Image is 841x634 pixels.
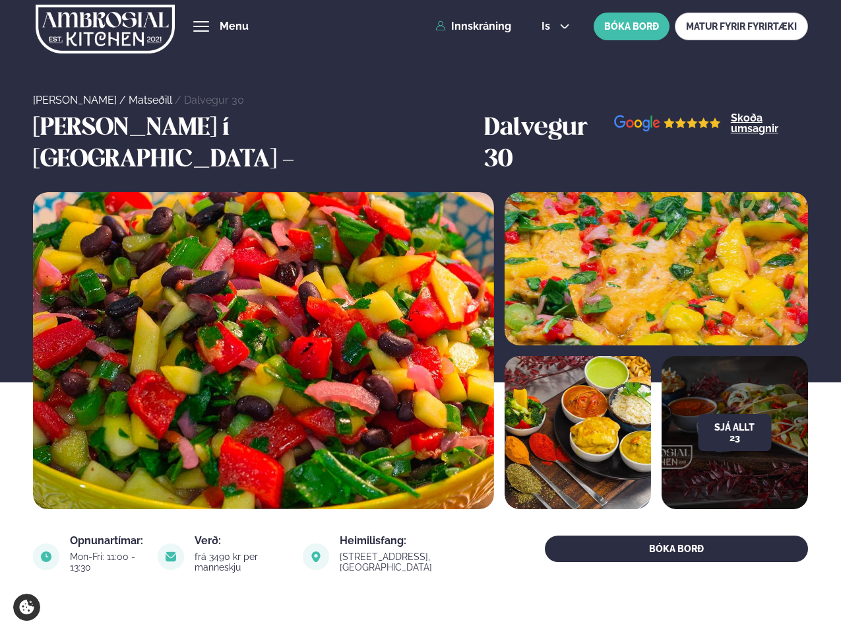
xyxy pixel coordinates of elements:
a: Skoða umsagnir [731,113,808,134]
div: [STREET_ADDRESS], [GEOGRAPHIC_DATA] [340,551,498,573]
a: MATUR FYRIR FYRIRTÆKI [675,13,808,40]
button: BÓKA BORÐ [594,13,670,40]
a: Innskráning [435,20,511,32]
button: BÓKA BORÐ [545,536,807,562]
img: image alt [505,356,651,509]
img: logo [36,2,175,56]
button: is [531,21,580,32]
div: Heimilisfang: [340,536,498,546]
img: image alt [505,192,808,345]
div: Opnunartímar: [70,536,144,546]
span: / [119,94,129,106]
a: Dalvegur 30 [184,94,244,106]
button: hamburger [193,18,209,34]
div: frá 3490 kr per manneskju [195,551,288,573]
span: / [175,94,184,106]
a: [PERSON_NAME] [33,94,117,106]
h3: [PERSON_NAME] í [GEOGRAPHIC_DATA] - [33,113,478,176]
button: Sjá allt 23 [698,414,771,451]
img: image alt [33,192,493,509]
img: image alt [33,544,59,570]
div: Mon-Fri: 11:00 - 13:30 [70,551,144,573]
h3: Dalvegur 30 [484,113,614,176]
a: Matseðill [129,94,172,106]
a: link [340,559,498,575]
img: image alt [303,544,329,570]
a: Cookie settings [13,594,40,621]
img: image alt [614,115,721,131]
span: is [542,21,554,32]
div: Verð: [195,536,288,546]
img: image alt [158,544,184,570]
